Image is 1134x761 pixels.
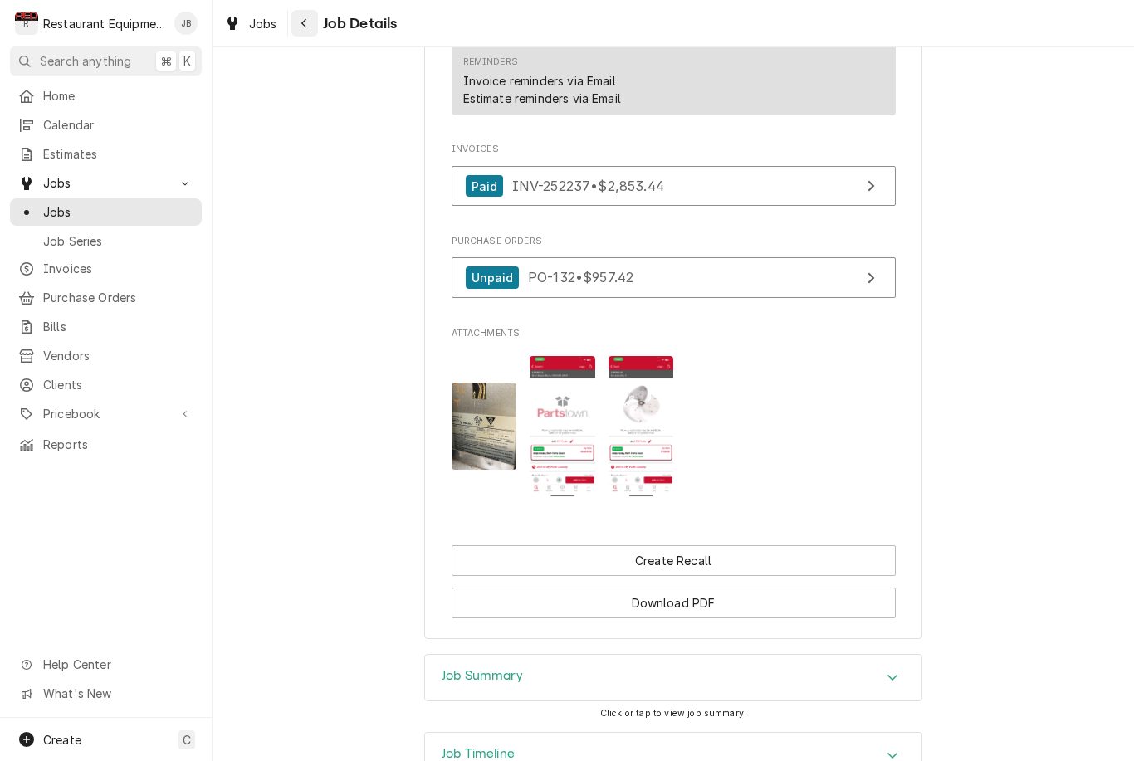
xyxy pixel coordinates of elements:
span: Jobs [43,203,193,221]
a: Vendors [10,342,202,369]
span: ⌘ [160,52,172,70]
span: Attachments [452,343,896,510]
img: egscgcMYTg2EHYTZD5HF [530,356,595,497]
div: Button Group [452,545,896,618]
a: Invoices [10,255,202,282]
span: Estimates [43,145,193,163]
a: Purchase Orders [10,284,202,311]
a: Go to Help Center [10,651,202,678]
div: Attachments [452,327,896,510]
span: Purchase Orders [43,289,193,306]
a: Go to What's New [10,680,202,707]
div: Estimate reminders via Email [463,90,621,107]
span: Purchase Orders [452,235,896,248]
span: Job Details [318,12,398,35]
span: Jobs [249,15,277,32]
div: Invoice reminders via Email [463,72,616,90]
span: K [183,52,191,70]
span: Reports [43,436,193,453]
img: nnki54OrS1yWxAERj618 [452,383,517,470]
a: Jobs [10,198,202,226]
div: Button Group Row [452,545,896,576]
div: Restaurant Equipment Diagnostics [43,15,165,32]
button: Create Recall [452,545,896,576]
a: Bills [10,313,202,340]
span: Home [43,87,193,105]
span: Job Series [43,232,193,250]
a: Go to Pricebook [10,400,202,427]
div: R [15,12,38,35]
span: What's New [43,685,192,702]
span: Search anything [40,52,131,70]
div: Button Group Row [452,576,896,618]
div: Accordion Header [425,655,921,701]
div: Reminders [463,56,518,69]
button: Download PDF [452,588,896,618]
a: View Purchase Order [452,257,896,298]
div: Reminders [463,56,621,106]
span: Clients [43,376,193,393]
button: Navigate back [291,10,318,37]
div: Contact [452,2,896,115]
div: Restaurant Equipment Diagnostics's Avatar [15,12,38,35]
span: PO-132 • $957.42 [528,269,633,285]
div: Unpaid [466,266,520,289]
span: Vendors [43,347,193,364]
a: Clients [10,371,202,398]
span: INV-252237 • $2,853.44 [512,178,664,194]
div: Client Contact List [452,2,896,123]
div: Job Summary [424,654,922,702]
div: Purchase Orders [452,235,896,306]
a: Reports [10,431,202,458]
span: Invoices [43,260,193,277]
span: Jobs [43,174,169,192]
img: N02yS2SduGgvDlZQWa5g [609,356,674,497]
a: Estimates [10,140,202,168]
span: Bills [43,318,193,335]
div: Paid [466,175,504,198]
div: JB [174,12,198,35]
button: Accordion Details Expand Trigger [425,655,921,701]
a: Jobs [218,10,284,37]
div: Jaired Brunty's Avatar [174,12,198,35]
button: Search anything⌘K [10,46,202,76]
h3: Job Summary [442,668,523,684]
a: Home [10,82,202,110]
span: Attachments [452,327,896,340]
a: View Invoice [452,166,896,207]
span: Click or tap to view job summary. [600,708,746,719]
div: Invoices [452,143,896,214]
span: Help Center [43,656,192,673]
span: Pricebook [43,405,169,422]
a: Job Series [10,227,202,255]
a: Calendar [10,111,202,139]
span: Calendar [43,116,193,134]
a: Go to Jobs [10,169,202,197]
span: Create [43,733,81,747]
span: Invoices [452,143,896,156]
span: C [183,731,191,749]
